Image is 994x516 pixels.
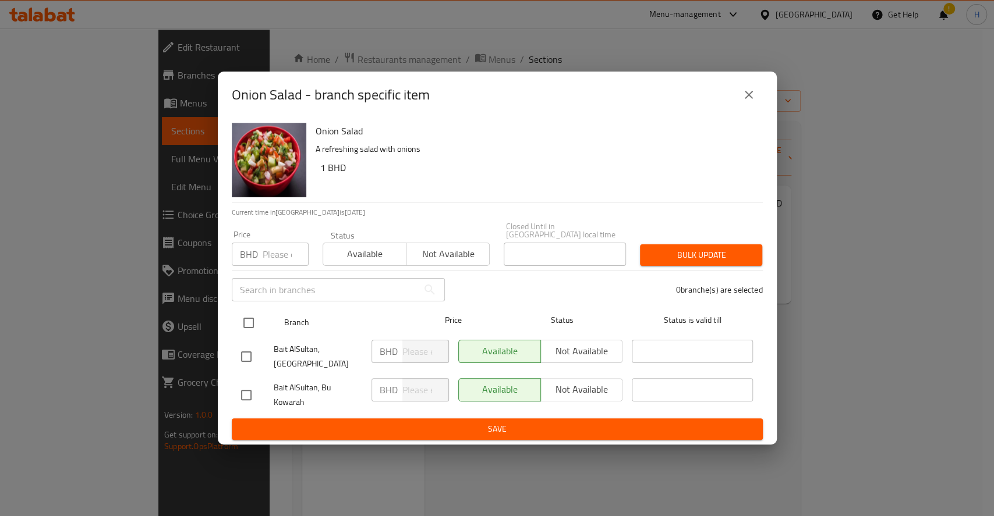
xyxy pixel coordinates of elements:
p: BHD [380,383,398,397]
h6: Onion Salad [316,123,754,139]
span: Branch [284,315,405,330]
button: Save [232,418,763,440]
input: Please enter price [402,378,449,401]
span: Status is valid till [632,313,753,328]
span: Bait AlSultan, Bu Kowarah [274,380,362,410]
span: Price [415,313,492,328]
button: Available [323,243,406,266]
input: Please enter price [402,340,449,363]
button: close [735,81,763,109]
h2: Onion Salad - branch specific item [232,86,430,104]
h6: 1 BHD [320,159,754,176]
p: A refreshing salad with onions [316,142,754,156]
span: Save [241,422,754,436]
img: Onion Salad [232,123,306,197]
button: Not available [406,243,490,266]
span: Status [501,313,622,328]
input: Please enter price [263,243,309,266]
input: Search in branches [232,278,418,301]
p: 0 branche(s) are selected [676,284,763,296]
span: Bulk update [649,248,753,262]
span: Not available [411,245,485,262]
p: BHD [240,247,258,261]
span: Available [328,245,402,262]
p: BHD [380,344,398,358]
button: Bulk update [640,244,762,266]
p: Current time in [GEOGRAPHIC_DATA] is [DATE] [232,207,763,218]
span: Bait AlSultan, [GEOGRAPHIC_DATA] [274,342,362,371]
